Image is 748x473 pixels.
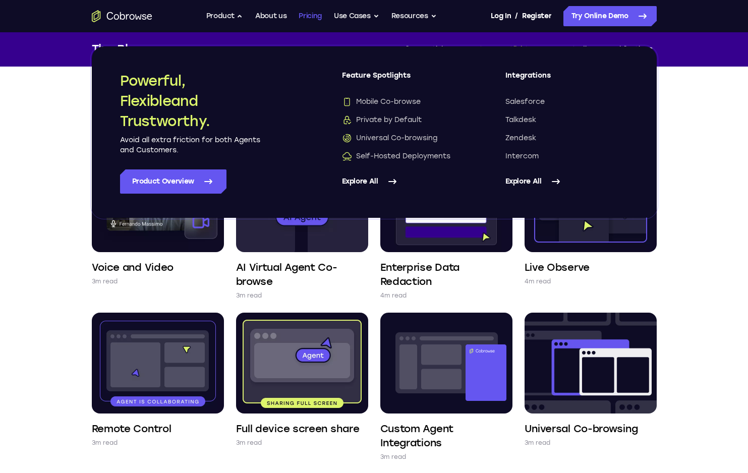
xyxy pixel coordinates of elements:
span: Self-Hosted Deployments [342,151,450,161]
span: Zendesk [505,133,536,143]
a: Pricing [299,6,322,26]
span: Talkdesk [505,115,536,125]
span: Private by Default [342,115,422,125]
h4: AI Virtual Agent Co-browse [236,260,368,288]
a: Enterprise Data Redaction 4m read [380,151,512,301]
a: Full device screen share 3m read [236,313,368,448]
a: Feature Spotlights [463,41,536,58]
a: About us [255,6,286,26]
a: Private by DefaultPrivate by Default [342,115,465,125]
p: 4m read [525,276,551,286]
a: Register [522,6,551,26]
a: Talkdesk [505,115,628,125]
img: Universal Co-browsing [525,313,657,413]
a: Case Studies [544,41,599,58]
a: Universal Co-browsing 3m read [525,313,657,448]
a: Self-Hosted DeploymentsSelf-Hosted Deployments [342,151,465,161]
a: Remote Control 3m read [92,313,224,448]
h4: Universal Co-browsing [525,422,638,436]
a: Live Observe 4m read [525,151,657,286]
a: Zendesk [505,133,628,143]
button: Product [206,6,244,26]
h4: Custom Agent Integrations [380,422,512,450]
img: Self-Hosted Deployments [342,151,352,161]
a: Publications [607,41,657,58]
h4: Remote Control [92,422,171,436]
a: Product Overview [120,169,226,194]
p: 3m read [236,438,262,448]
p: 3m read [92,276,118,286]
img: Custom Agent Integrations [380,313,512,413]
h2: Powerful, Flexible and Trustworthy. [120,71,261,131]
span: Universal Co-browsing [342,133,437,143]
h1: The Blog [92,40,144,58]
a: All [397,41,413,58]
a: Mobile Co-browseMobile Co-browse [342,97,465,107]
a: Explore All [342,169,465,194]
h4: Full device screen share [236,422,360,436]
a: Try Online Demo [563,6,657,26]
p: 4m read [380,290,407,301]
h4: Voice and Video [92,260,174,274]
img: Full device screen share [236,313,368,413]
span: Intercom [505,151,539,161]
a: Salesforce [505,97,628,107]
span: Mobile Co-browse [342,97,421,107]
a: Custom Agent Integrations 3m read [380,313,512,462]
h4: Live Observe [525,260,590,274]
a: AI Virtual Agent Co-browse 3m read [236,151,368,301]
a: Log In [491,6,511,26]
a: Universal Co-browsingUniversal Co-browsing [342,133,465,143]
img: Mobile Co-browse [342,97,352,107]
span: Feature Spotlights [342,71,465,89]
p: 3m read [236,290,262,301]
a: Go to the home page [92,10,152,22]
p: 3m read [380,452,407,462]
p: 3m read [525,438,551,448]
a: Voice and Video 3m read [92,151,224,286]
span: / [515,10,518,22]
p: Avoid all extra friction for both Agents and Customers. [120,135,261,155]
span: Integrations [505,71,628,89]
img: Universal Co-browsing [342,133,352,143]
a: Explore All [505,169,628,194]
button: Use Cases [334,6,379,26]
img: Private by Default [342,115,352,125]
img: Remote Control [92,313,224,413]
p: 3m read [92,438,118,448]
button: Resources [391,6,437,26]
a: Intercom [505,151,628,161]
a: Articles [421,41,455,58]
span: Salesforce [505,97,545,107]
h4: Enterprise Data Redaction [380,260,512,288]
